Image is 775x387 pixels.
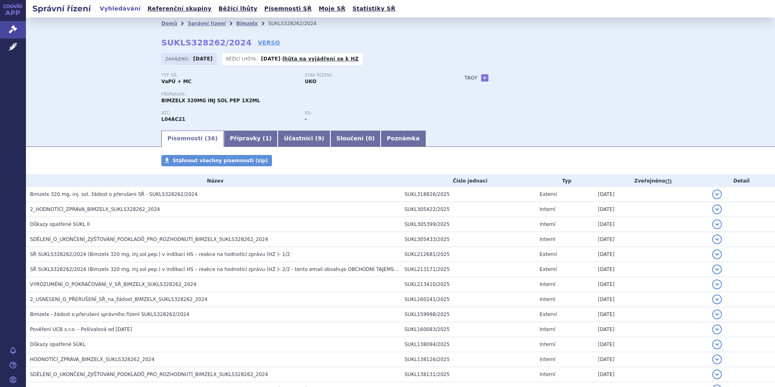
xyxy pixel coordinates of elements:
a: Moje SŘ [316,3,348,14]
abbr: (?) [665,178,672,184]
h2: Správní řízení [26,3,97,14]
td: [DATE] [594,337,708,352]
td: [DATE] [594,292,708,307]
td: SUKL213171/2025 [400,262,535,277]
button: detail [712,370,722,379]
th: Detail [708,175,775,187]
span: Bimzelx - žádost o přerušení správního řízení SUKLS328262/2024 [30,312,189,317]
span: HODNOTÍCÍ_ZPRÁVA_BIMZELX_SUKLS328262_2024 [30,357,154,362]
td: [DATE] [594,202,708,217]
td: SUKL305433/2025 [400,232,535,247]
td: SUKL138126/2025 [400,352,535,367]
a: Písemnosti SŘ [262,3,314,14]
span: Důkazy opatřené SÚKL II [30,221,90,227]
button: detail [712,249,722,259]
button: detail [712,234,722,244]
button: detail [712,219,722,229]
p: RS: [305,111,440,116]
td: SUKL305422/2025 [400,202,535,217]
span: Interní [540,357,555,362]
strong: VaPÚ + MC [161,79,191,84]
span: Externí [540,191,557,197]
th: Číslo jednací [400,175,535,187]
span: SŘ SUKLS328262/2024 (Bimzelx 320 mg, inj.sol.pep.) v indikaci HS – reakce na hodnotící zprávu (HZ... [30,267,402,272]
button: detail [712,279,722,289]
span: Interní [540,221,555,227]
strong: [DATE] [261,56,280,62]
a: Správní řízení [188,21,226,26]
span: VYROZUMĚNÍ_O_POKRAČOVÁNÍ_V_SŘ_BIMZELX_SUKLS328262_2024 [30,282,196,287]
p: - [261,56,359,62]
a: Vyhledávání [97,3,143,14]
span: 2_HODNOTÍCÍ_ZPRÁVA_BIMZELX_SUKLS328262_2024 [30,206,160,212]
td: SUKL213410/2025 [400,277,535,292]
span: Důkazy opatřené SÚKL [30,342,86,347]
a: Běžící lhůty [216,3,260,14]
td: [DATE] [594,217,708,232]
a: lhůta na vyjádření se k HZ [283,56,359,62]
span: Externí [540,312,557,317]
td: SUKL138131/2025 [400,367,535,382]
span: Pověření UCB s.r.o. - Pošívalová od 28.04.2025 [30,327,132,332]
button: detail [712,264,722,274]
span: Externí [540,267,557,272]
td: [DATE] [594,307,708,322]
td: [DATE] [594,322,708,337]
td: [DATE] [594,367,708,382]
span: SŘ SUKLS328262/2024 (Bimzelx 320 mg, inj.sol.pep.) v indikaci HS – reakce na hodnotící zprávu (HZ... [30,252,290,257]
span: SDĚLENÍ_O_UKONČENÍ_ZJIŠŤOVÁNÍ_PODKLADŮ_PRO_ROZHODNUTÍ_BIMZELX_SUKLS328262_2024 [30,372,268,377]
th: Zveřejněno [594,175,708,187]
a: Přípravky (1) [224,131,278,147]
span: 36 [207,135,215,142]
span: Interní [540,372,555,377]
strong: - [305,116,307,122]
td: [DATE] [594,232,708,247]
td: SUKL160241/2025 [400,292,535,307]
span: 1 [265,135,269,142]
td: SUKL305399/2025 [400,217,535,232]
td: SUKL159998/2025 [400,307,535,322]
td: SUKL138094/2025 [400,337,535,352]
span: Externí [540,252,557,257]
td: SUKL212681/2025 [400,247,535,262]
a: Písemnosti (36) [161,131,224,147]
a: Stáhnout všechny písemnosti (zip) [161,155,272,166]
a: + [481,74,488,82]
td: [DATE] [594,262,708,277]
span: 9 [318,135,322,142]
td: [DATE] [594,277,708,292]
a: Bimzelx [236,21,258,26]
a: Sloučení (0) [330,131,381,147]
td: [DATE] [594,352,708,367]
span: Stáhnout všechny písemnosti (zip) [173,158,268,163]
span: Bimzelx 320 mg, inj. sol. žádost o přerušeni SŘ - SUKLS328262/2024 [30,191,197,197]
p: Typ SŘ: [161,73,297,78]
th: Typ [535,175,594,187]
td: SUKL160083/2025 [400,322,535,337]
span: Interní [540,342,555,347]
a: Statistiky SŘ [350,3,398,14]
p: Stav řízení: [305,73,440,78]
span: Interní [540,236,555,242]
td: [DATE] [594,247,708,262]
a: Domů [161,21,177,26]
button: detail [712,295,722,304]
p: Přípravek: [161,92,448,97]
span: Interní [540,206,555,212]
h3: Tagy [465,73,477,83]
strong: SUKLS328262/2024 [161,38,252,47]
a: VERSO [258,39,280,47]
strong: [DATE] [193,56,213,62]
button: detail [712,340,722,349]
strong: BIMEKIZUMAB [161,116,185,122]
span: Interní [540,282,555,287]
button: detail [712,325,722,334]
a: Poznámka [381,131,426,147]
span: SDĚLENÍ_O_UKONČENÍ_ZJIŠŤOVÁNÍ_PODKLADŮ_PRO_ROZHODNUTÍ_BIMZELX_SUKLS328262_2024 [30,236,268,242]
button: detail [712,189,722,199]
span: 2_USNESENÍ_O_PŘERUŠENÍ_SŘ_na_žádost_BIMZELX_SUKLS328262_2024 [30,297,208,302]
a: Účastníci (9) [278,131,330,147]
span: BIMZELX 320MG INJ SOL PEP 1X2ML [161,98,260,103]
span: Běžící lhůta: [226,56,259,62]
button: detail [712,204,722,214]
